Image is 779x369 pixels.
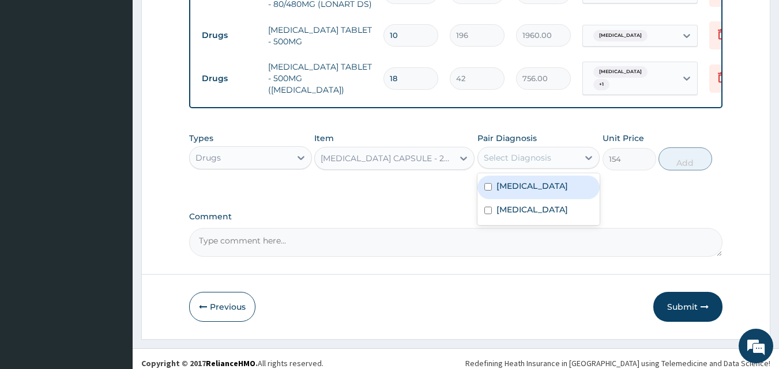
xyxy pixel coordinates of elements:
[465,357,770,369] div: Redefining Heath Insurance in [GEOGRAPHIC_DATA] using Telemedicine and Data Science!
[314,132,334,144] label: Item
[195,152,221,163] div: Drugs
[496,180,568,192] label: [MEDICAL_DATA]
[21,58,47,86] img: d_794563401_company_1708531726252_794563401
[658,147,712,170] button: Add
[141,358,258,368] strong: Copyright © 2017 .
[196,68,262,89] td: Drugs
[484,152,551,163] div: Select Diagnosis
[189,134,213,143] label: Types
[189,6,217,33] div: Minimize live chat window
[593,79,609,90] span: + 1
[321,153,454,164] div: [MEDICAL_DATA] CAPSULE - 2MG (LOPERAX)
[262,18,378,53] td: [MEDICAL_DATA] TABLET - 500MG
[603,132,644,144] label: Unit Price
[477,132,537,144] label: Pair Diagnosis
[593,66,648,78] span: [MEDICAL_DATA]
[653,292,722,322] button: Submit
[196,25,262,46] td: Drugs
[262,55,378,101] td: [MEDICAL_DATA] TABLET - 500MG ([MEDICAL_DATA])
[67,111,159,227] span: We're online!
[206,358,255,368] a: RelianceHMO
[496,204,568,215] label: [MEDICAL_DATA]
[60,64,194,79] div: Chat with us now
[189,212,723,222] label: Comment
[189,292,255,322] button: Previous
[6,246,220,287] textarea: Type your message and hit 'Enter'
[593,30,648,41] span: [MEDICAL_DATA]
